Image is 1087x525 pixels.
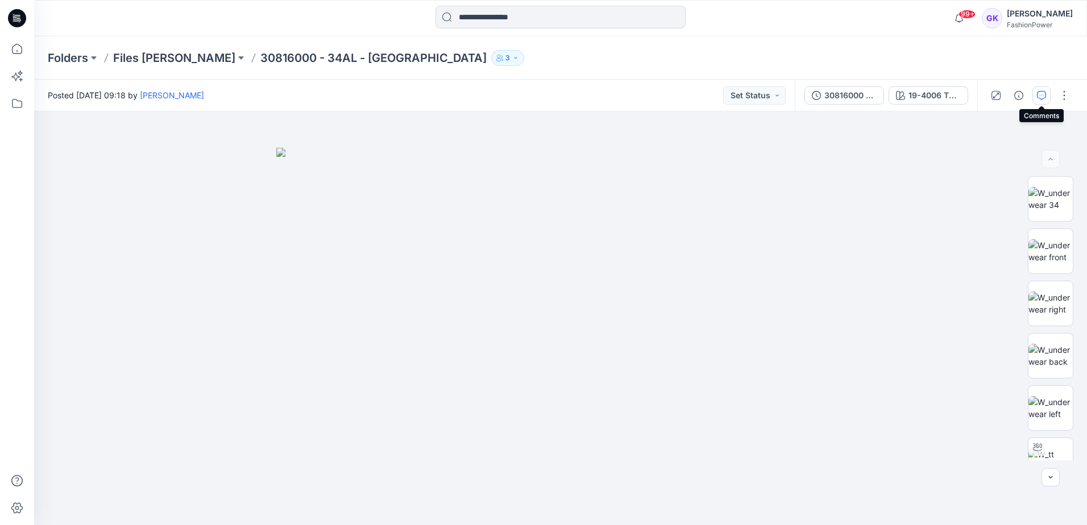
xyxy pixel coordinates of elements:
img: W_underwear back [1028,344,1073,368]
img: W_underwear front [1028,239,1073,263]
div: 30816000 - 34AL - Tessa [824,89,877,102]
p: 3 [505,52,510,64]
img: W_underwear 34 [1028,187,1073,211]
div: 19-4006 TPG caviar 1 [908,89,961,102]
img: eyJhbGciOiJIUzI1NiIsImtpZCI6IjAiLCJzbHQiOiJzZXMiLCJ0eXAiOiJKV1QifQ.eyJkYXRhIjp7InR5cGUiOiJzdG9yYW... [276,148,845,525]
a: [PERSON_NAME] [140,90,204,100]
div: [PERSON_NAME] [1007,7,1073,20]
div: FashionPower [1007,20,1073,29]
button: 19-4006 TPG caviar 1 [889,86,968,105]
img: W_underwear left [1028,396,1073,420]
img: W_tt underwear [1028,448,1073,472]
img: W_underwear right [1028,291,1073,315]
button: 30816000 - 34AL - [GEOGRAPHIC_DATA] [804,86,884,105]
span: Posted [DATE] 09:18 by [48,89,204,101]
a: Files [PERSON_NAME] [113,50,235,66]
p: 30816000 - 34AL - [GEOGRAPHIC_DATA] [260,50,487,66]
div: GK [982,8,1002,28]
button: Details [1010,86,1028,105]
a: Folders [48,50,88,66]
button: 3 [491,50,524,66]
span: 99+ [959,10,976,19]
